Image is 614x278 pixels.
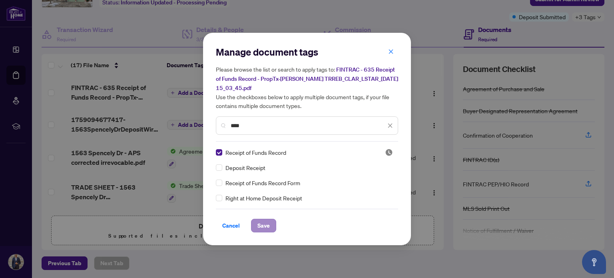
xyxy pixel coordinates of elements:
[225,194,302,202] span: Right at Home Deposit Receipt
[582,250,606,274] button: Open asap
[257,219,270,232] span: Save
[216,66,398,92] span: FINTRAC - 635 Receipt of Funds Record - PropTx-[PERSON_NAME] TRREB_CLAR_LSTAR_[DATE] 15_03_45.pdf
[385,148,393,156] span: Pending Review
[225,148,286,157] span: Receipt of Funds Record
[225,163,265,172] span: Deposit Receipt
[222,219,240,232] span: Cancel
[225,178,300,187] span: Receipt of Funds Record Form
[385,148,393,156] img: status
[251,219,276,232] button: Save
[216,219,246,232] button: Cancel
[388,49,394,54] span: close
[216,65,398,110] h5: Please browse the list or search to apply tags to: Use the checkboxes below to apply multiple doc...
[387,123,393,128] span: close
[216,46,398,58] h2: Manage document tags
